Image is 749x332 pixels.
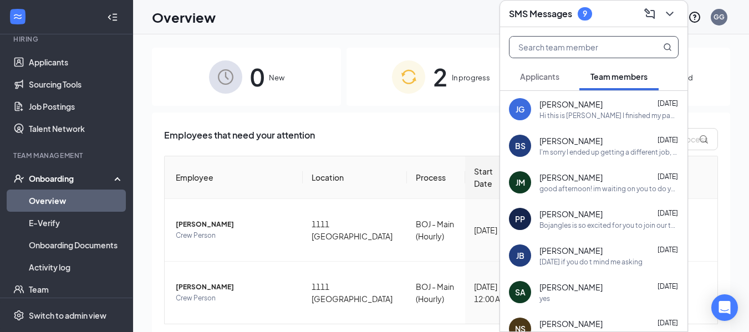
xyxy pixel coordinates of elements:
[12,11,23,22] svg: WorkstreamLogo
[29,95,124,118] a: Job Postings
[269,72,284,83] span: New
[13,173,24,184] svg: UserCheck
[583,9,587,18] div: 9
[407,199,465,262] td: BOJ - Main (Hourly)
[176,293,294,304] span: Crew Person
[658,246,678,254] span: [DATE]
[452,72,490,83] span: In progress
[688,11,701,24] svg: QuestionInfo
[539,111,679,120] div: Hi this is [PERSON_NAME] I finished my paperwork online. Was wanting to see when I could start work
[539,221,679,230] div: Bojangles is so excited for you to join our team! Do you know anyone else who might be interested...
[29,118,124,140] a: Talent Network
[474,165,501,190] span: Start Date
[474,280,509,305] div: [DATE] 12:00 AM
[641,5,659,23] button: ComposeMessage
[539,294,550,303] div: yes
[590,71,648,81] span: Team members
[29,278,124,300] a: Team
[250,58,264,96] span: 0
[303,156,407,199] th: Location
[658,99,678,108] span: [DATE]
[13,151,121,160] div: Team Management
[658,209,678,217] span: [DATE]
[303,262,407,324] td: 1111 [GEOGRAPHIC_DATA]
[539,147,679,157] div: I'm sorry I ended up getting a different job, thank [PERSON_NAME] anyway,
[658,319,678,327] span: [DATE]
[515,287,526,298] div: SA
[176,219,294,230] span: [PERSON_NAME]
[29,256,124,278] a: Activity log
[152,8,216,27] h1: Overview
[29,234,124,256] a: Onboarding Documents
[520,71,559,81] span: Applicants
[509,8,572,20] h3: SMS Messages
[539,282,603,293] span: [PERSON_NAME]
[474,224,509,236] div: [DATE]
[663,7,676,21] svg: ChevronDown
[176,282,294,293] span: [PERSON_NAME]
[658,136,678,144] span: [DATE]
[539,172,603,183] span: [PERSON_NAME]
[539,135,603,146] span: [PERSON_NAME]
[516,104,524,115] div: JG
[661,5,679,23] button: ChevronDown
[13,34,121,44] div: Hiring
[539,99,603,110] span: [PERSON_NAME]
[29,212,124,234] a: E-Verify
[516,250,524,261] div: JB
[13,310,24,321] svg: Settings
[539,257,643,267] div: [DATE] if you do t mind me asking
[509,37,641,58] input: Search team member
[658,282,678,290] span: [DATE]
[433,58,447,96] span: 2
[164,128,315,150] span: Employees that need your attention
[165,156,303,199] th: Employee
[29,190,124,212] a: Overview
[643,7,656,21] svg: ComposeMessage
[29,51,124,73] a: Applicants
[658,172,678,181] span: [DATE]
[176,230,294,241] span: Crew Person
[714,12,725,22] div: GG
[539,208,603,219] span: [PERSON_NAME]
[29,173,114,184] div: Onboarding
[515,213,525,224] div: PP
[711,294,738,321] div: Open Intercom Messenger
[303,199,407,262] td: 1111 [GEOGRAPHIC_DATA]
[539,184,679,193] div: good afternoon! im waiting on you to do your on boarding
[407,156,465,199] th: Process
[663,43,672,52] svg: MagnifyingGlass
[515,140,526,151] div: BS
[539,245,603,256] span: [PERSON_NAME]
[29,310,106,321] div: Switch to admin view
[29,73,124,95] a: Sourcing Tools
[539,318,603,329] span: [PERSON_NAME]
[107,12,118,23] svg: Collapse
[516,177,525,188] div: JM
[407,262,465,324] td: BOJ - Main (Hourly)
